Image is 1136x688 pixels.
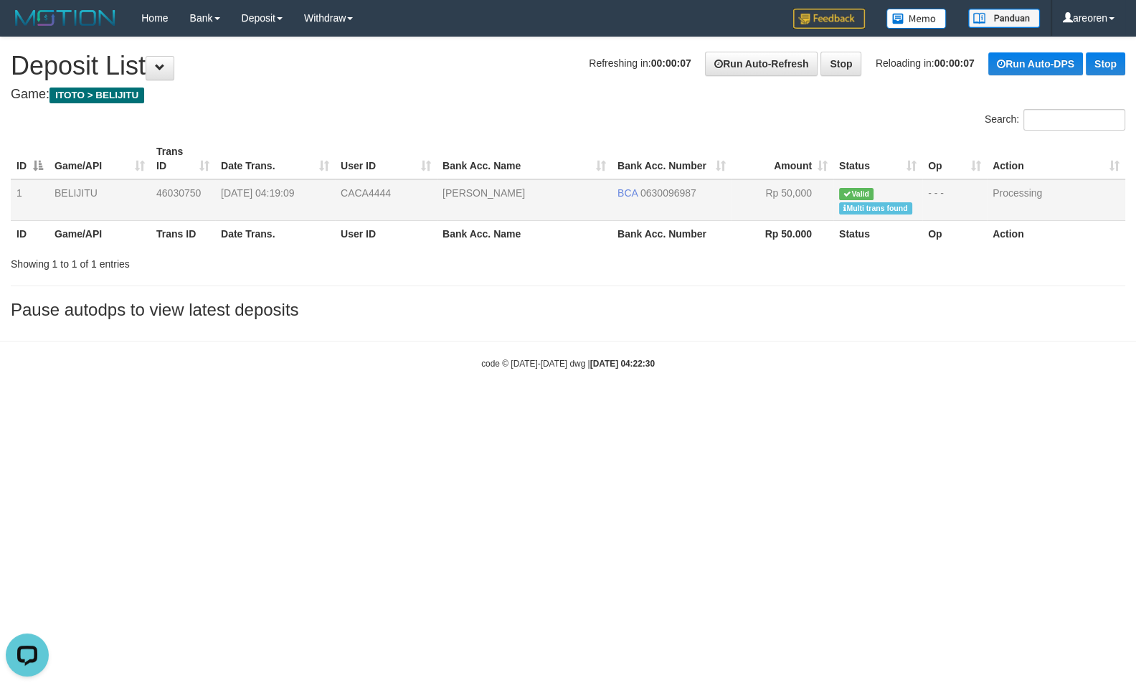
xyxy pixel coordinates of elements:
h1: Deposit List [11,52,1125,80]
th: Trans ID: activate to sort column ascending [151,138,215,179]
img: panduan.png [968,9,1040,28]
h3: Pause autodps to view latest deposits [11,301,1125,319]
td: BELIJITU [49,179,151,221]
th: Game/API [49,220,151,247]
th: Op [922,220,987,247]
span: ITOTO > BELIJITU [49,88,144,103]
th: Op: activate to sort column ascending [922,138,987,179]
th: Bank Acc. Number [612,220,732,247]
th: Action: activate to sort column ascending [987,138,1125,179]
a: Run Auto-DPS [988,52,1083,75]
span: BCA [617,187,638,199]
th: Date Trans. [215,220,335,247]
th: ID: activate to sort column descending [11,138,49,179]
td: - - - [922,179,987,221]
td: Processing [987,179,1125,221]
span: Reloading in: [876,57,975,69]
span: CACA4444 [341,187,391,199]
img: Button%20Memo.svg [886,9,947,29]
div: Showing 1 to 1 of 1 entries [11,251,463,271]
th: Status [833,220,922,247]
a: Stop [1086,52,1125,75]
img: Feedback.jpg [793,9,865,29]
input: Search: [1023,109,1125,131]
img: MOTION_logo.png [11,7,120,29]
strong: 00:00:07 [651,57,691,69]
strong: 00:00:07 [934,57,975,69]
td: 1 [11,179,49,221]
label: Search: [985,109,1125,131]
th: Trans ID [151,220,215,247]
span: Valid transaction [839,188,874,200]
a: Run Auto-Refresh [705,52,818,76]
span: Copy 0630096987 to clipboard [640,187,696,199]
span: Refreshing in: [589,57,691,69]
span: [DATE] 04:19:09 [221,187,294,199]
th: ID [11,220,49,247]
th: Bank Acc. Name [437,220,612,247]
th: Status: activate to sort column ascending [833,138,922,179]
strong: [DATE] 04:22:30 [590,359,655,369]
th: Rp 50.000 [732,220,833,247]
a: Stop [820,52,861,76]
small: code © [DATE]-[DATE] dwg | [481,359,655,369]
th: Bank Acc. Name: activate to sort column ascending [437,138,612,179]
button: Open LiveChat chat widget [6,6,49,49]
h4: Game: [11,88,1125,102]
th: Date Trans.: activate to sort column ascending [215,138,335,179]
th: Amount: activate to sort column ascending [732,138,833,179]
th: User ID [335,220,437,247]
th: User ID: activate to sort column ascending [335,138,437,179]
a: [PERSON_NAME] [442,187,525,199]
span: 46030750 [156,187,201,199]
span: Rp 50,000 [765,187,812,199]
span: Multiple matching transaction found in bank [839,202,912,215]
th: Game/API: activate to sort column ascending [49,138,151,179]
th: Bank Acc. Number: activate to sort column ascending [612,138,732,179]
th: Action [987,220,1125,247]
